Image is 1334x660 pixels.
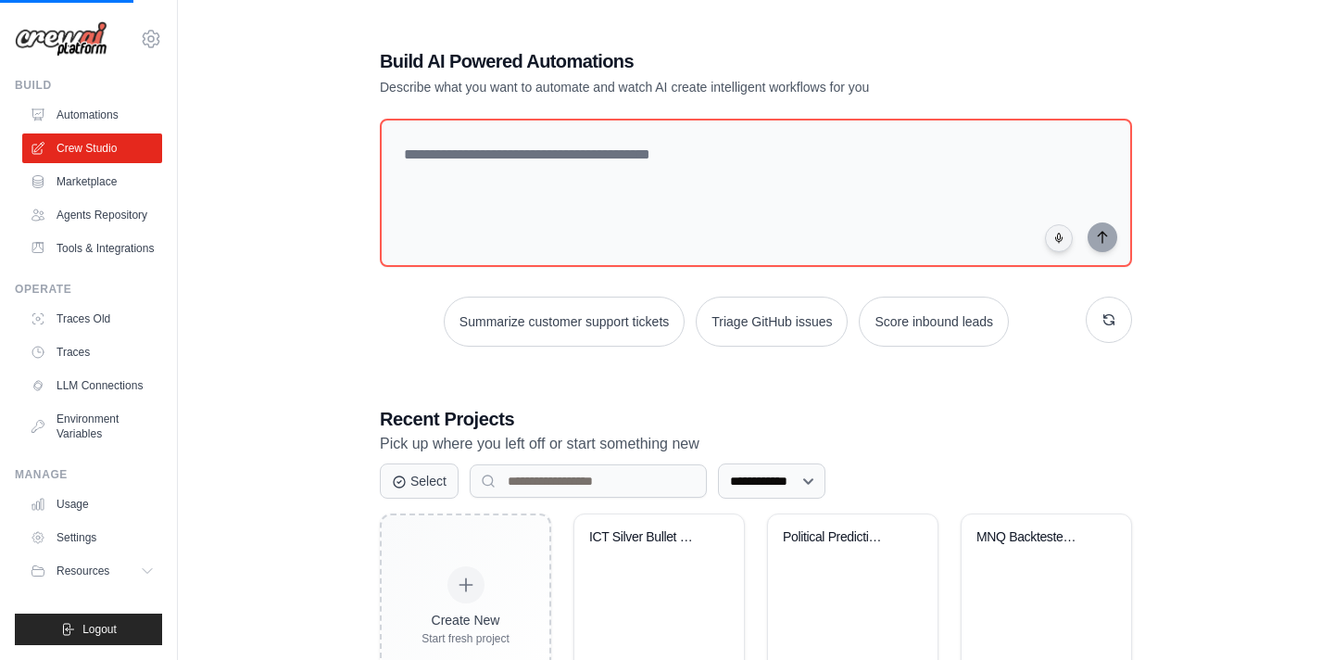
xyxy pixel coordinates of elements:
[1045,224,1073,252] button: Click to speak your automation idea
[859,297,1009,347] button: Score inbound leads
[22,337,162,367] a: Traces
[422,611,510,629] div: Create New
[15,78,162,93] div: Build
[380,406,1132,432] h3: Recent Projects
[22,371,162,400] a: LLM Connections
[22,556,162,586] button: Resources
[15,614,162,645] button: Logout
[696,297,848,347] button: Triage GitHub issues
[82,622,117,637] span: Logout
[976,529,1089,546] div: MNQ Backtested Strategy Generator
[422,631,510,646] div: Start fresh project
[57,564,109,578] span: Resources
[22,304,162,334] a: Traces Old
[1086,297,1132,343] button: Get new suggestions
[380,432,1132,456] p: Pick up where you left off or start something new
[15,467,162,482] div: Manage
[22,489,162,519] a: Usage
[589,529,701,546] div: ICT Silver Bullet Multi-Agent Backtester
[22,100,162,130] a: Automations
[783,529,895,546] div: Political Prediction & Monetization Intelligence
[22,133,162,163] a: Crew Studio
[380,48,1002,74] h1: Build AI Powered Automations
[380,463,459,499] button: Select
[22,523,162,552] a: Settings
[22,234,162,263] a: Tools & Integrations
[22,404,162,449] a: Environment Variables
[380,78,1002,96] p: Describe what you want to automate and watch AI create intelligent workflows for you
[15,282,162,297] div: Operate
[22,200,162,230] a: Agents Repository
[22,167,162,197] a: Marketplace
[15,21,107,57] img: Logo
[444,297,685,347] button: Summarize customer support tickets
